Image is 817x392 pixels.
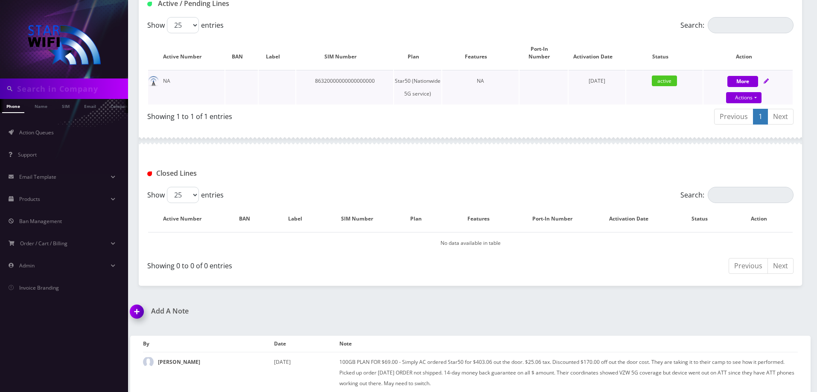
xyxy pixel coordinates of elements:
td: Star50 (Nationwide 5G service) [394,70,441,105]
span: Support [18,151,37,158]
a: Phone [2,99,24,113]
a: 1 [753,109,768,125]
span: Order / Cart / Billing [20,240,67,247]
img: Closed Lines [147,171,152,176]
label: Search: [680,17,794,33]
span: [DATE] [589,77,605,84]
td: 86320000000000000000 [296,70,393,105]
div: Showing 1 to 1 of 1 entries [147,108,464,122]
a: SIM [58,99,74,112]
td: NA [442,70,519,105]
th: Features: activate to sort column ascending [442,37,519,69]
th: Plan: activate to sort column ascending [397,206,444,231]
a: Company [106,99,135,112]
img: default.png [148,76,159,87]
input: Search: [708,187,794,203]
th: BAN: activate to sort column ascending [225,206,272,231]
a: Add A Note [130,307,464,315]
th: Port-In Number: activate to sort column ascending [519,37,568,69]
th: Note [339,336,798,352]
img: Active / Pending Lines [147,2,152,6]
th: SIM Number: activate to sort column ascending [327,206,396,231]
input: Search: [708,17,794,33]
span: active [652,75,677,86]
th: Action : activate to sort column ascending [734,206,793,231]
th: Status: activate to sort column ascending [674,206,733,231]
span: Admin [19,262,35,269]
th: Activation Date: activate to sort column ascending [592,206,674,231]
button: More [727,76,758,87]
span: Products [19,195,40,203]
th: Features: activate to sort column ascending [444,206,521,231]
label: Show entries [147,187,224,203]
input: Search in Company [17,81,126,97]
th: Action: activate to sort column ascending [703,37,793,69]
select: Showentries [167,187,199,203]
th: Plan: activate to sort column ascending [394,37,441,69]
a: Previous [714,109,753,125]
a: Name [30,99,52,112]
th: Label: activate to sort column ascending [273,206,325,231]
span: Email Template [19,173,56,180]
th: Status: activate to sort column ascending [626,37,703,69]
span: Ban Management [19,218,62,225]
h1: Closed Lines [147,169,354,177]
th: SIM Number: activate to sort column ascending [296,37,393,69]
a: Actions [726,92,762,103]
a: Email [80,99,100,112]
a: Previous [729,258,768,274]
span: Action Queues [19,129,54,136]
th: BAN: activate to sort column ascending [225,37,258,69]
a: Next [767,258,794,274]
div: Showing 0 to 0 of 0 entries [147,257,464,271]
th: Label: activate to sort column ascending [259,37,295,69]
a: Next [767,109,794,125]
img: StarWiFi [26,23,102,66]
td: No data available in table [148,232,793,254]
label: Search: [680,187,794,203]
th: Active Number: activate to sort column ascending [148,37,225,69]
th: Date [274,336,339,352]
select: Showentries [167,17,199,33]
th: By [143,336,274,352]
label: Show entries [147,17,224,33]
strong: [PERSON_NAME] [158,358,200,366]
th: Activation Date: activate to sort column ascending [569,37,625,69]
span: Invoice Branding [19,284,59,291]
th: Active Number: activate to sort column descending [148,206,225,231]
th: Port-In Number: activate to sort column ascending [522,206,591,231]
td: NA [148,70,225,105]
